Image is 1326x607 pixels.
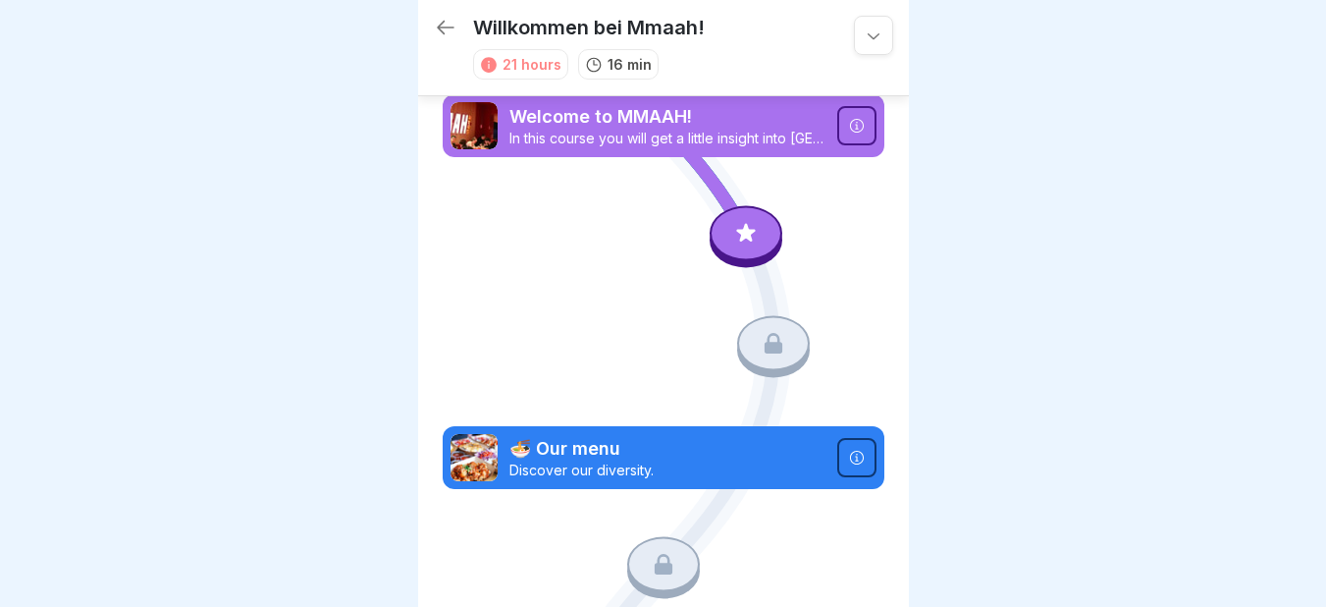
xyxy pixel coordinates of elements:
p: 16 min [608,54,652,75]
p: Welcome to MMAAH! [509,104,825,130]
div: 21 hours [503,54,561,75]
p: In this course you will get a little insight into [GEOGRAPHIC_DATA]. [509,130,825,147]
p: 🍜 Our menu [509,436,825,462]
p: Willkommen bei Mmaah! [473,16,705,39]
img: s6jay3gpr6i6yrkbluxfple0.png [451,434,498,481]
img: qc2dcwpcvdaj3jygjsmu5brv.png [451,102,498,149]
p: Discover our diversity. [509,462,825,479]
